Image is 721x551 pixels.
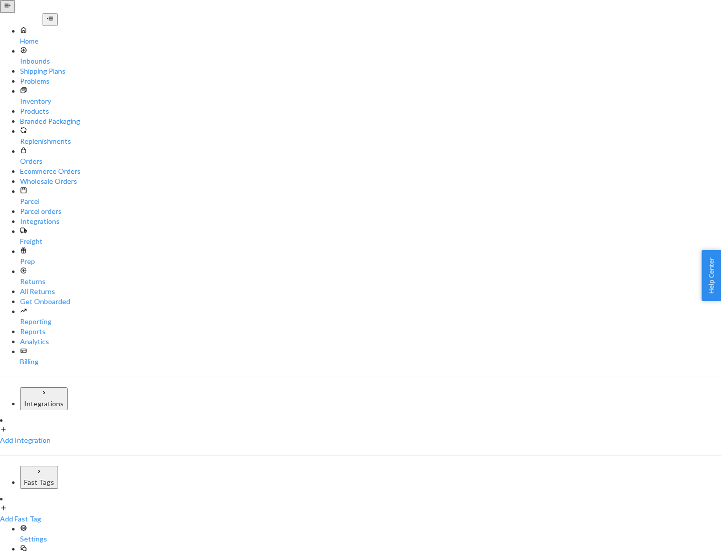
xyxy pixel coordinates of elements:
a: Replenishments [20,126,721,146]
a: Prep [20,246,721,266]
div: Billing [20,357,721,367]
div: Integrations [24,399,64,409]
div: Returns [20,277,721,287]
div: Orders [20,156,721,166]
button: Integrations [20,387,68,410]
div: Inbounds [20,56,721,66]
a: Branded Packaging [20,116,721,126]
button: Help Center [701,250,721,301]
a: Freight [20,226,721,246]
div: Prep [20,256,721,266]
a: Returns [20,266,721,287]
a: Wholesale Orders [20,176,721,186]
a: Analytics [20,337,721,347]
a: All Returns [20,287,721,297]
a: Get Onboarded [20,297,721,307]
a: Shipping Plans [20,66,721,76]
a: Orders [20,146,721,166]
div: Parcel [20,196,721,206]
a: Products [20,106,721,116]
div: Settings [20,534,721,544]
a: Home [20,26,721,46]
div: Fast Tags [24,477,54,487]
a: Problems [20,76,721,86]
div: Freight [20,236,721,246]
a: Settings [20,524,721,544]
div: Replenishments [20,136,721,146]
button: Fast Tags [20,466,58,489]
div: Reporting [20,317,721,327]
a: Inbounds [20,46,721,66]
a: Reporting [20,307,721,327]
a: Ecommerce Orders [20,166,721,176]
a: Integrations [20,216,721,226]
a: Inventory [20,86,721,106]
button: Close Navigation [43,13,58,26]
a: Parcel [20,186,721,206]
a: Reports [20,327,721,337]
div: Inventory [20,96,721,106]
a: Billing [20,347,721,367]
a: Parcel orders [20,206,721,216]
div: Home [20,36,721,46]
